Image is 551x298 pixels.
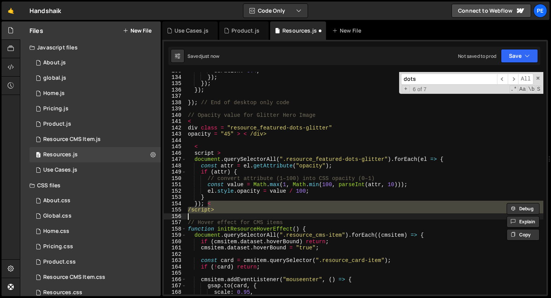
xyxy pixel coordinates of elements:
[510,85,518,93] span: RegExp Search
[36,152,41,159] span: 0
[164,118,186,125] div: 141
[164,87,186,93] div: 136
[164,100,186,106] div: 138
[164,207,186,213] div: 155
[29,208,161,224] div: 16572/45138.css
[20,40,161,55] div: Javascript files
[164,277,186,283] div: 166
[187,53,219,59] div: Saved
[164,125,186,131] div: 142
[164,188,186,195] div: 152
[518,85,527,93] span: CaseSensitive Search
[164,270,186,277] div: 165
[29,116,161,132] div: 16572/45211.js
[43,167,77,174] div: Use Cases.js
[29,26,43,35] h2: Files
[29,270,161,285] div: 16572/46626.css
[164,74,186,81] div: 134
[2,2,20,20] a: 🤙
[201,53,219,59] div: just now
[164,138,186,144] div: 144
[452,4,531,18] a: Connect to Webflow
[20,178,161,193] div: CSS files
[164,257,186,264] div: 163
[164,169,186,175] div: 149
[164,201,186,207] div: 154
[29,193,161,208] div: 16572/45487.css
[410,86,430,93] span: 6 of 7
[43,213,72,219] div: Global.css
[164,232,186,239] div: 159
[401,74,497,85] input: Search for
[43,75,66,82] div: global.js
[164,106,186,112] div: 139
[43,121,71,128] div: Product.js
[29,239,161,254] div: 16572/45431.css
[231,27,259,34] div: Product.js
[164,156,186,163] div: 147
[29,55,161,70] div: 16572/45486.js
[29,162,161,178] div: 16572/45332.js
[164,163,186,169] div: 148
[164,93,186,100] div: 137
[43,197,70,204] div: About.css
[507,229,540,241] button: Copy
[164,144,186,150] div: 145
[164,150,186,157] div: 146
[43,228,69,235] div: Home.css
[164,289,186,296] div: 168
[164,239,186,245] div: 160
[29,86,161,101] div: 16572/45051.js
[497,74,508,85] span: ​
[43,105,68,112] div: Pricing.js
[43,274,105,281] div: Resource CMS Item.css
[174,27,209,34] div: Use Cases.js
[402,85,410,93] span: Toggle Replace mode
[282,27,317,34] div: Resources.js
[29,224,161,239] div: 16572/45056.css
[164,245,186,251] div: 161
[164,251,186,258] div: 162
[29,132,161,147] div: 16572/46625.js
[164,131,186,138] div: 143
[29,101,161,116] div: 16572/45430.js
[332,27,364,34] div: New File
[164,226,186,233] div: 158
[501,49,538,63] button: Save
[29,70,161,86] div: 16572/45061.js
[458,53,496,59] div: Not saved to prod
[29,147,161,162] div: 16572/46394.js
[507,203,540,214] button: Debug
[43,59,66,66] div: About.js
[123,28,152,34] button: New File
[43,90,65,97] div: Home.js
[164,283,186,289] div: 167
[164,194,186,201] div: 153
[43,151,78,158] div: Resources.js
[43,259,76,265] div: Product.css
[43,136,101,143] div: Resource CMS Item.js
[164,182,186,188] div: 151
[164,175,186,182] div: 150
[243,4,308,18] button: Code Only
[43,289,82,296] div: Resources.css
[507,216,540,228] button: Explain
[536,85,541,93] span: Search In Selection
[29,254,161,270] div: 16572/45330.css
[508,74,518,85] span: ​
[164,219,186,226] div: 157
[164,80,186,87] div: 135
[43,243,73,250] div: Pricing.css
[29,6,61,15] div: Handshaik
[518,74,533,85] span: Alt-Enter
[164,213,186,220] div: 156
[527,85,535,93] span: Whole Word Search
[164,112,186,119] div: 140
[164,264,186,270] div: 164
[533,4,547,18] a: Pe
